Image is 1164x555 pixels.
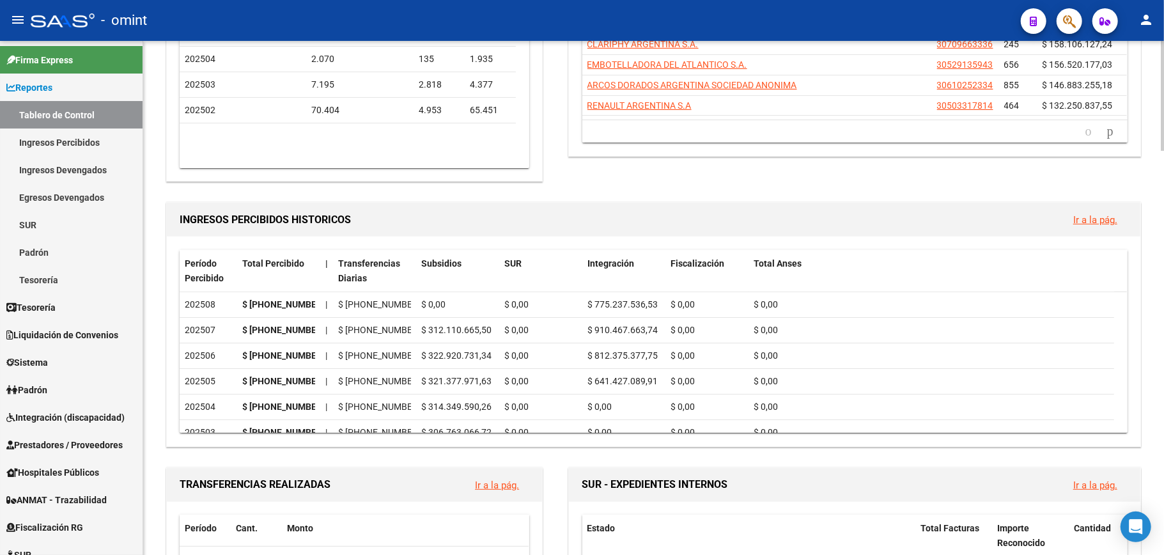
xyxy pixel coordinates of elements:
span: Período [185,523,217,533]
div: Open Intercom Messenger [1121,512,1151,542]
span: Total Facturas [921,523,980,533]
span: $ [PHONE_NUMBER],88 [338,376,433,386]
span: 464 [1004,100,1020,111]
datatable-header-cell: Subsidios [416,250,499,292]
span: $ 0,00 [504,376,529,386]
span: Padrón [6,383,47,397]
span: CLARIPHY ARGENTINA S.A. [587,39,699,49]
datatable-header-cell: SUR [499,250,582,292]
span: $ [PHONE_NUMBER],08 [338,299,433,309]
span: $ 314.349.590,26 [421,402,492,412]
datatable-header-cell: Total Percibido [237,250,320,292]
span: Total Anses [754,258,802,269]
strong: $ [PHONE_NUMBER],42 [242,376,337,386]
span: Prestadores / Proveedores [6,438,123,452]
span: $ 0,00 [754,325,778,335]
button: Ir a la pág. [465,473,529,497]
span: $ 0,00 [754,376,778,386]
strong: $ [PHONE_NUMBER],06 [242,402,337,412]
div: 202505 [185,374,232,389]
span: Firma Express [6,53,73,67]
span: $ 312.110.665,50 [421,325,492,335]
span: $ 322.920.731,34 [421,350,492,361]
span: | [325,427,327,437]
span: $ 641.427.089,91 [587,376,658,386]
span: ANMAT - Trazabilidad [6,493,107,507]
div: 202504 [185,400,232,414]
strong: $ [PHONE_NUMBER],46 [242,325,337,335]
span: $ 775.237.536,53 [587,299,658,309]
span: $ 0,00 [671,325,695,335]
span: RENAULT ARGENTINA S.A [587,100,692,111]
span: $ 910.467.663,74 [587,325,658,335]
span: 30529135943 [937,59,993,70]
datatable-header-cell: Monto [282,515,516,542]
span: | [325,258,328,269]
span: 30503317814 [937,100,993,111]
span: $ 156.520.177,03 [1043,59,1113,70]
span: 202504 [185,54,215,64]
span: $ 0,00 [754,350,778,361]
span: 202502 [185,105,215,115]
span: $ 321.377.971,63 [421,376,492,386]
mat-icon: menu [10,12,26,27]
span: Integración (discapacidad) [6,410,125,425]
span: 855 [1004,80,1020,90]
div: 2.070 [311,52,408,66]
datatable-header-cell: Total Anses [749,250,1114,292]
span: | [325,325,327,335]
a: go to previous page [1080,125,1098,139]
span: TRANSFERENCIAS REALIZADAS [180,478,330,490]
span: $ 0,00 [587,402,612,412]
span: $ 0,00 [671,402,695,412]
strong: $ [PHONE_NUMBER],93 [242,427,337,437]
span: $ 0,00 [504,325,529,335]
span: $ 0,00 [671,350,695,361]
span: SUR [504,258,522,269]
span: $ 812.375.377,75 [587,350,658,361]
div: 202503 [185,425,232,440]
span: $ 158.106.127,24 [1043,39,1113,49]
datatable-header-cell: Período Percibido [180,250,237,292]
span: $ [PHONE_NUMBER],80 [338,350,433,361]
span: INGRESOS PERCIBIDOS HISTORICOS [180,214,351,226]
a: go to next page [1101,125,1119,139]
span: $ 0,00 [754,427,778,437]
datatable-header-cell: Integración [582,250,665,292]
span: Estado [587,523,616,533]
strong: $ [PHONE_NUMBER],61 [242,299,337,309]
span: Liquidación de Convenios [6,328,118,342]
div: 1.935 [470,52,511,66]
datatable-header-cell: | [320,250,333,292]
span: SUR - EXPEDIENTES INTERNOS [582,478,727,490]
span: $ 0,00 [671,427,695,437]
div: 2.818 [419,77,460,92]
span: $ 0,00 [671,299,695,309]
button: Ir a la pág. [1063,208,1128,231]
span: $ [PHONE_NUMBER],22 [338,325,433,335]
span: $ 132.250.837,55 [1043,100,1113,111]
div: 202506 [185,348,232,363]
span: | [325,299,327,309]
span: $ 0,00 [504,350,529,361]
span: 30709663336 [937,39,993,49]
span: Hospitales Públicos [6,465,99,480]
a: Ir a la pág. [1073,480,1117,491]
div: 4.377 [470,77,511,92]
span: | [325,350,327,361]
div: 202508 [185,297,232,312]
datatable-header-cell: Fiscalización [665,250,749,292]
span: Cant. [236,523,258,533]
a: Ir a la pág. [1073,214,1117,226]
div: 65.451 [470,103,511,118]
span: $ 0,00 [754,299,778,309]
span: $ 0,00 [421,299,446,309]
datatable-header-cell: Cant. [231,515,282,542]
span: 656 [1004,59,1020,70]
div: 202507 [185,323,232,338]
span: $ 0,00 [504,402,529,412]
span: $ 0,00 [504,427,529,437]
span: $ 0,00 [504,299,529,309]
span: EMBOTELLADORA DEL ATLANTICO S.A. [587,59,747,70]
strong: $ [PHONE_NUMBER],89 [242,350,337,361]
